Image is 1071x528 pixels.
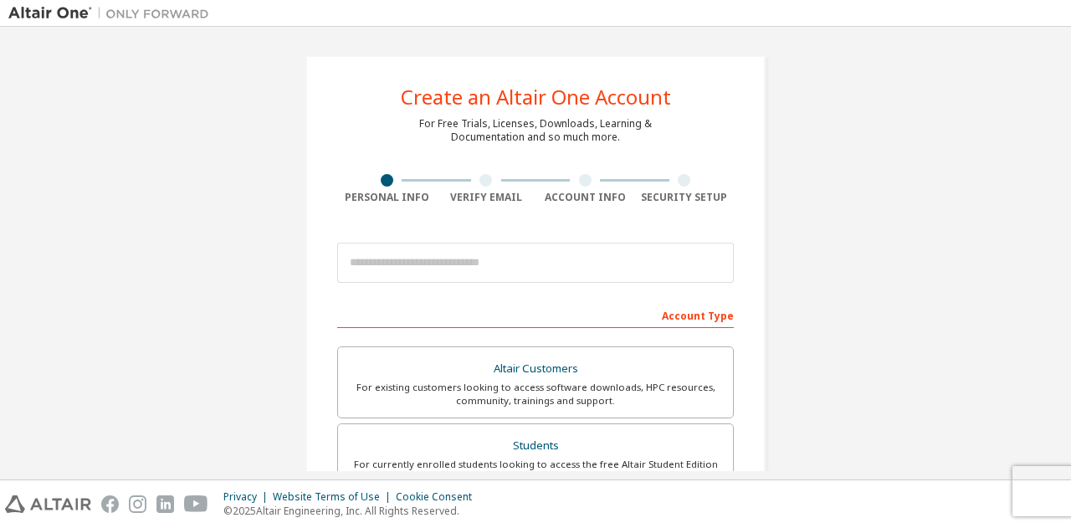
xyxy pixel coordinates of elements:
[156,495,174,513] img: linkedin.svg
[348,458,723,484] div: For currently enrolled students looking to access the free Altair Student Edition bundle and all ...
[535,191,635,204] div: Account Info
[223,504,482,518] p: © 2025 Altair Engineering, Inc. All Rights Reserved.
[337,301,734,328] div: Account Type
[348,357,723,381] div: Altair Customers
[184,495,208,513] img: youtube.svg
[223,490,273,504] div: Privacy
[8,5,218,22] img: Altair One
[273,490,396,504] div: Website Terms of Use
[337,191,437,204] div: Personal Info
[101,495,119,513] img: facebook.svg
[129,495,146,513] img: instagram.svg
[401,87,671,107] div: Create an Altair One Account
[437,191,536,204] div: Verify Email
[348,434,723,458] div: Students
[5,495,91,513] img: altair_logo.svg
[635,191,735,204] div: Security Setup
[419,117,652,144] div: For Free Trials, Licenses, Downloads, Learning & Documentation and so much more.
[396,490,482,504] div: Cookie Consent
[348,381,723,408] div: For existing customers looking to access software downloads, HPC resources, community, trainings ...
